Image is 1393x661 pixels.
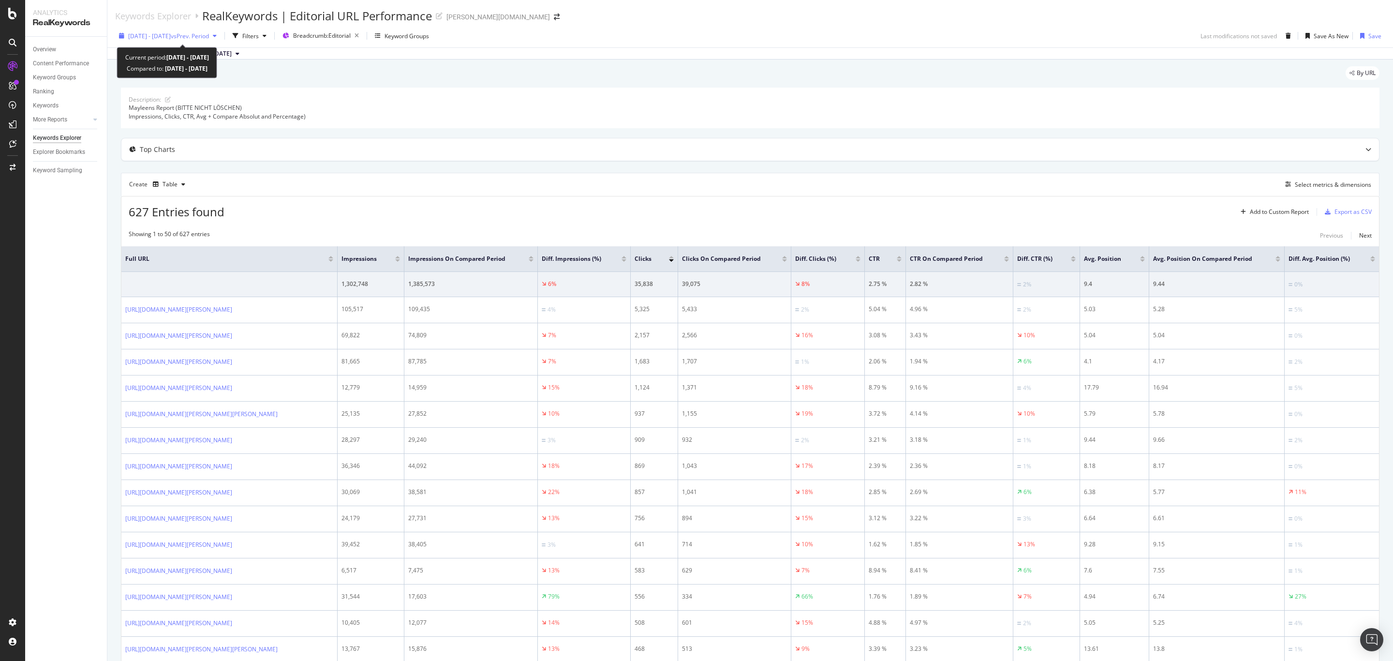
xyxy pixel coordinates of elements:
button: Breadcrumb:Editorial [279,28,363,44]
button: Filters [229,28,270,44]
div: 756 [635,514,674,523]
span: [DATE] - [DATE] [128,32,171,40]
img: Equal [1017,308,1021,311]
div: 3% [548,436,556,445]
div: 5.04 [1084,331,1145,340]
div: 1,155 [682,409,787,418]
div: 27,852 [408,409,533,418]
div: 1% [1023,462,1031,471]
button: Next [1359,230,1372,241]
div: 6% [548,280,556,288]
div: 2% [1294,358,1303,366]
img: Equal [1289,622,1292,625]
div: Ranking [33,87,54,97]
span: Diff. Avg. Position (%) [1289,255,1356,263]
div: 1% [801,358,809,366]
div: 10,405 [341,618,400,627]
div: 17,603 [408,592,533,601]
div: 6.38 [1084,488,1145,496]
img: Equal [542,308,546,311]
img: Equal [1017,439,1021,442]
div: 3.23 % [910,645,1009,653]
span: Clicks On Compared Period [682,255,768,263]
div: 5.04 [1153,331,1280,340]
div: 3.12 % [869,514,902,523]
div: 2,566 [682,331,787,340]
div: Save [1368,32,1381,40]
div: 9.44 [1153,280,1280,288]
a: Keyword Groups [33,73,100,83]
div: 583 [635,566,674,575]
div: 10% [1023,409,1035,418]
div: 601 [682,618,787,627]
a: [URL][DOMAIN_NAME][PERSON_NAME] [125,514,232,524]
button: Save As New [1302,28,1349,44]
div: 1,041 [682,488,787,496]
div: 1% [1294,541,1303,549]
img: Equal [1289,283,1292,286]
img: Equal [1289,361,1292,363]
div: 14% [548,618,560,627]
button: Save [1356,28,1381,44]
div: 5% [1023,645,1032,653]
div: [PERSON_NAME][DOMAIN_NAME] [446,12,550,22]
div: 39,075 [682,280,787,288]
div: 15% [548,383,560,392]
a: [URL][DOMAIN_NAME][PERSON_NAME][PERSON_NAME] [125,409,278,419]
div: 31,544 [341,592,400,601]
button: Table [149,177,189,192]
div: 27,731 [408,514,533,523]
img: Equal [1017,387,1021,390]
div: 714 [682,540,787,549]
a: [URL][DOMAIN_NAME][PERSON_NAME] [125,331,232,341]
div: Content Performance [33,59,89,69]
div: 629 [682,566,787,575]
div: 2% [1023,280,1031,289]
div: 7.6 [1084,566,1145,575]
div: 9% [801,645,810,653]
div: 13% [548,514,560,523]
div: 5.28 [1153,305,1280,314]
div: 1.89 % [910,592,1009,601]
div: 2.06 % [869,357,902,366]
div: Overview [33,45,56,55]
div: 39,452 [341,540,400,549]
div: 30,069 [341,488,400,496]
span: vs Prev. Period [171,32,209,40]
div: 18% [801,488,813,496]
img: Equal [542,439,546,442]
a: Keywords Explorer [33,133,100,143]
div: 1% [1294,645,1303,654]
div: 8.94 % [869,566,902,575]
div: 25,135 [341,409,400,418]
a: [URL][DOMAIN_NAME][PERSON_NAME] [125,540,232,550]
div: 4% [1294,619,1303,628]
div: 5,433 [682,305,787,314]
div: Keyword Groups [33,73,76,83]
div: 4.14 % [910,409,1009,418]
div: 79% [548,592,560,601]
div: 857 [635,488,674,496]
a: [URL][DOMAIN_NAME][PERSON_NAME] [125,592,232,602]
div: 12,077 [408,618,533,627]
div: 5.25 [1153,618,1280,627]
a: Ranking [33,87,100,97]
div: 3.39 % [869,645,902,653]
div: 3.08 % [869,331,902,340]
div: 1.94 % [910,357,1009,366]
div: Description: [129,95,161,104]
div: 9.44 [1084,436,1145,444]
img: Equal [1289,517,1292,520]
div: 28,297 [341,436,400,444]
a: [URL][DOMAIN_NAME][PERSON_NAME] [125,462,232,471]
div: 36,346 [341,462,400,470]
div: 38,405 [408,540,533,549]
div: 0% [1294,331,1303,340]
button: [DATE] [209,48,243,60]
div: 556 [635,592,674,601]
div: Next [1359,231,1372,240]
div: 3.21 % [869,436,902,444]
div: 22% [548,488,560,496]
div: 4% [548,305,556,314]
div: 869 [635,462,674,470]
